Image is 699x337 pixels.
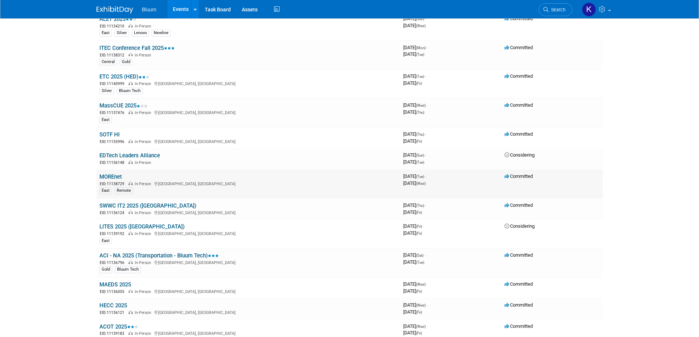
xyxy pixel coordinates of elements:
div: East [99,187,112,194]
img: In-Person Event [128,110,133,114]
div: [GEOGRAPHIC_DATA], [GEOGRAPHIC_DATA] [99,230,397,237]
div: Remote [114,187,133,194]
span: - [425,173,426,179]
span: [DATE] [403,259,424,265]
span: (Tue) [416,175,424,179]
a: SWWC IT2 2025 ([GEOGRAPHIC_DATA]) [99,202,196,209]
a: ACOT 2025 [99,323,138,330]
span: [DATE] [403,223,424,229]
span: In-Person [135,289,153,294]
a: ITEC Conference Fall 2025 [99,45,175,51]
span: EID: 11139183 [100,331,127,336]
span: Committed [505,45,533,50]
span: (Thu) [416,204,424,208]
img: In-Person Event [128,231,133,235]
div: Silver [114,30,129,36]
img: In-Person Event [128,182,133,185]
span: In-Person [135,310,153,315]
a: MAEDS 2025 [99,281,131,288]
div: East [99,238,112,244]
span: In-Person [135,231,153,236]
div: Gold [120,59,132,65]
span: [DATE] [403,309,422,315]
span: Considering [505,223,535,229]
span: - [427,281,428,287]
span: (Wed) [416,325,426,329]
img: In-Person Event [128,160,133,164]
a: MOREnet [99,173,122,180]
a: ACI - NA 2025 (Transportation - Bluum Tech) [99,252,219,259]
span: (Sun) [416,153,424,157]
span: In-Person [135,53,153,58]
img: In-Person Event [128,81,133,85]
span: EID: 11140999 [100,82,127,86]
span: - [427,45,428,50]
span: (Tue) [416,52,424,56]
span: (Wed) [416,182,426,186]
span: - [425,202,426,208]
span: [DATE] [403,138,422,144]
span: (Fri) [416,331,422,335]
img: In-Person Event [128,24,133,28]
img: In-Person Event [128,260,133,264]
span: [DATE] [403,16,426,21]
span: - [427,102,428,108]
div: Newline [152,30,171,36]
span: [DATE] [403,330,422,336]
span: (Wed) [416,103,426,107]
a: LITES 2025 ([GEOGRAPHIC_DATA]) [99,223,185,230]
span: In-Person [135,331,153,336]
img: In-Person Event [128,139,133,143]
span: Committed [505,252,533,258]
span: EID: 11139192 [100,232,127,236]
div: [GEOGRAPHIC_DATA], [GEOGRAPHIC_DATA] [99,80,397,87]
span: EID: 11134210 [100,24,127,28]
img: In-Person Event [128,310,133,314]
span: In-Person [135,260,153,265]
span: [DATE] [403,51,424,57]
span: EID: 11136121 [100,311,127,315]
img: In-Person Event [128,331,133,335]
span: EID: 11137476 [100,111,127,115]
span: (Thu) [416,132,424,136]
span: (Fri) [416,231,422,235]
span: [DATE] [403,230,422,236]
span: Committed [505,202,533,208]
span: - [425,16,426,21]
div: Lenovo [132,30,149,36]
span: EID: 11136124 [100,211,127,215]
img: In-Person Event [128,210,133,214]
span: In-Person [135,210,153,215]
span: EID: 11136148 [100,161,127,165]
span: In-Person [135,24,153,29]
span: Bluum [142,7,157,12]
a: ETC 2025 (HED) [99,73,149,80]
a: MassCUE 2025 [99,102,148,109]
span: EID: 11138312 [100,53,127,57]
div: [GEOGRAPHIC_DATA], [GEOGRAPHIC_DATA] [99,180,397,187]
span: [DATE] [403,302,428,308]
span: [DATE] [403,73,426,79]
div: [GEOGRAPHIC_DATA], [GEOGRAPHIC_DATA] [99,138,397,144]
span: - [423,223,424,229]
span: (Fri) [416,224,422,228]
span: [DATE] [403,159,424,165]
span: [DATE] [403,152,426,158]
div: Gold [99,266,112,273]
span: EID: 11136055 [100,290,127,294]
div: [GEOGRAPHIC_DATA], [GEOGRAPHIC_DATA] [99,209,397,216]
span: In-Person [135,139,153,144]
span: In-Person [135,182,153,186]
a: SOTF HI [99,131,120,138]
span: [DATE] [403,288,422,294]
span: - [427,302,428,308]
div: East [99,30,112,36]
div: Central [99,59,117,65]
span: (Sun) [416,17,424,21]
span: Committed [505,173,533,179]
span: In-Person [135,160,153,165]
span: [DATE] [403,80,422,86]
span: (Wed) [416,282,426,286]
a: Search [539,3,572,16]
span: Committed [505,281,533,287]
